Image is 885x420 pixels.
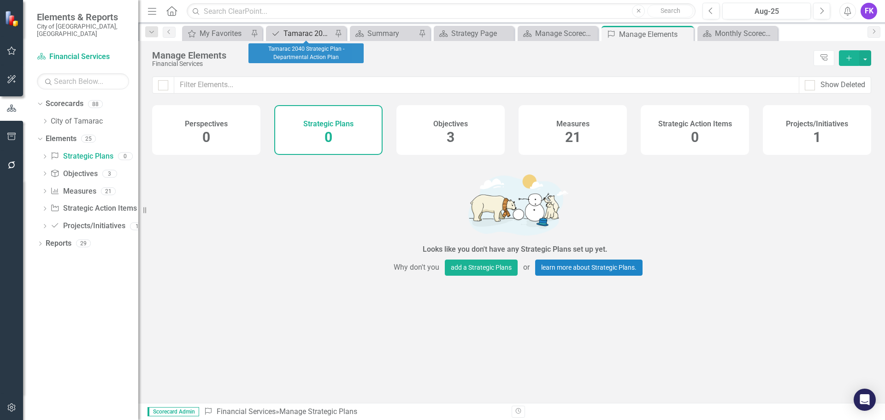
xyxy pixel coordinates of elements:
a: Manage Scorecards [520,28,596,39]
a: Strategic Action Items [50,203,136,214]
div: 29 [76,240,91,248]
h4: Measures [556,120,590,128]
div: Looks like you don't have any Strategic Plans set up yet. [423,244,608,255]
a: Summary [352,28,416,39]
h4: Projects/Initiatives [786,120,848,128]
a: Measures [50,186,96,197]
div: Show Deleted [820,80,865,90]
span: Scorecard Admin [147,407,199,416]
h4: Strategic Action Items [658,120,732,128]
button: Search [647,5,693,18]
a: City of Tamarac [51,116,138,127]
h4: Strategic Plans [303,120,354,128]
a: learn more about Strategic Plans. [535,260,643,276]
span: or [518,260,535,276]
input: Filter Elements... [174,77,799,94]
div: Tamarac 2040 Strategic Plan - Departmental Action Plan [283,28,332,39]
a: My Favorites [184,28,248,39]
span: Elements & Reports [37,12,129,23]
img: Getting started [377,167,654,242]
div: 21 [101,187,116,195]
input: Search ClearPoint... [187,3,696,19]
div: Manage Elements [152,50,809,60]
span: 0 [324,129,332,145]
a: Strategic Plans [50,151,113,162]
button: Aug-25 [722,3,811,19]
a: Tamarac 2040 Strategic Plan - Departmental Action Plan [268,28,332,39]
div: Summary [367,28,416,39]
a: Objectives [50,169,97,179]
a: Projects/Initiatives [50,221,125,231]
small: City of [GEOGRAPHIC_DATA], [GEOGRAPHIC_DATA] [37,23,129,38]
div: Open Intercom Messenger [854,389,876,411]
div: 3 [102,170,117,177]
div: Financial Services [152,60,809,67]
div: Strategy Page [451,28,512,39]
div: Monthly Scorecard Review [715,28,775,39]
a: Scorecards [46,99,83,109]
div: Aug-25 [726,6,808,17]
div: 1 [130,222,145,230]
div: Manage Scorecards [535,28,596,39]
div: 0 [118,153,133,160]
input: Search Below... [37,73,129,89]
a: Reports [46,238,71,249]
h4: Objectives [433,120,468,128]
a: Financial Services [37,52,129,62]
h4: Perspectives [185,120,228,128]
button: add a Strategic Plans [445,260,518,276]
div: Manage Elements [619,29,691,40]
span: 0 [691,129,699,145]
div: » Manage Strategic Plans [204,407,505,417]
a: Strategy Page [436,28,512,39]
a: Elements [46,134,77,144]
div: 25 [81,135,96,143]
span: 0 [202,129,210,145]
span: 1 [813,129,821,145]
div: 88 [88,100,103,108]
span: 3 [447,129,454,145]
a: Financial Services [217,407,276,416]
span: 21 [565,129,581,145]
img: ClearPoint Strategy [5,11,21,27]
span: Why don't you [388,260,445,276]
button: FK [861,3,877,19]
div: Tamarac 2040 Strategic Plan - Departmental Action Plan [248,43,364,63]
span: Search [661,7,680,14]
div: My Favorites [200,28,248,39]
a: Monthly Scorecard Review [700,28,775,39]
